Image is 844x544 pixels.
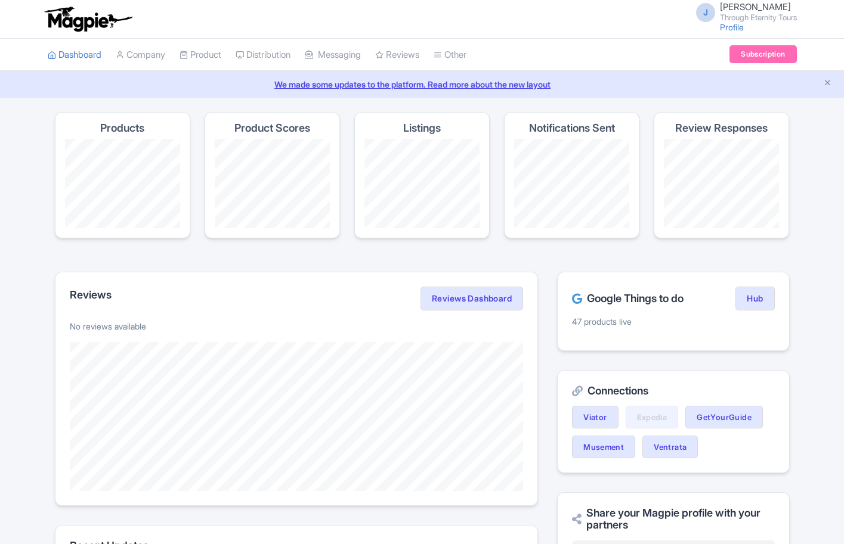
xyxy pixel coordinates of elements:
[234,122,310,134] h4: Product Scores
[696,3,715,22] span: J
[685,406,763,428] a: GetYourGuide
[100,122,144,134] h4: Products
[675,122,768,134] h4: Review Responses
[572,406,618,428] a: Viator
[236,39,290,72] a: Distribution
[403,122,441,134] h4: Listings
[70,320,524,332] p: No reviews available
[305,39,361,72] a: Messaging
[434,39,466,72] a: Other
[823,77,832,91] button: Close announcement
[572,293,684,304] h2: Google Things to do
[48,39,101,72] a: Dashboard
[572,507,774,531] h2: Share your Magpie profile with your partners
[572,315,774,328] p: 47 products live
[642,436,698,458] a: Ventrata
[42,6,134,32] img: logo-ab69f6fb50320c5b225c76a69d11143b.png
[720,1,791,13] span: [PERSON_NAME]
[529,122,615,134] h4: Notifications Sent
[720,14,797,21] small: Through Eternity Tours
[180,39,221,72] a: Product
[572,436,635,458] a: Musement
[70,289,112,301] h2: Reviews
[421,287,523,310] a: Reviews Dashboard
[729,45,796,63] a: Subscription
[720,22,744,32] a: Profile
[735,287,774,310] a: Hub
[7,78,837,91] a: We made some updates to the platform. Read more about the new layout
[626,406,679,428] a: Expedia
[116,39,165,72] a: Company
[572,385,774,397] h2: Connections
[689,2,797,21] a: J [PERSON_NAME] Through Eternity Tours
[375,39,419,72] a: Reviews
